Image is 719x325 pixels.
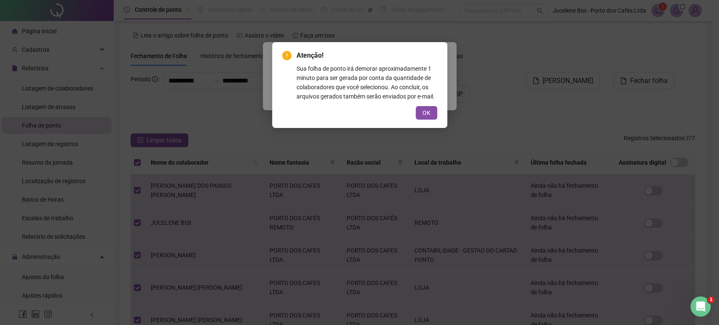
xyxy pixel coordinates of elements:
button: OK [416,106,437,120]
span: Atenção! [297,51,437,61]
iframe: Intercom live chat [690,296,711,317]
span: OK [422,108,430,117]
div: Sua folha de ponto irá demorar aproximadamente 1 minuto para ser gerada por conta da quantidade d... [297,64,437,101]
span: 1 [708,296,714,303]
span: exclamation-circle [282,51,291,60]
